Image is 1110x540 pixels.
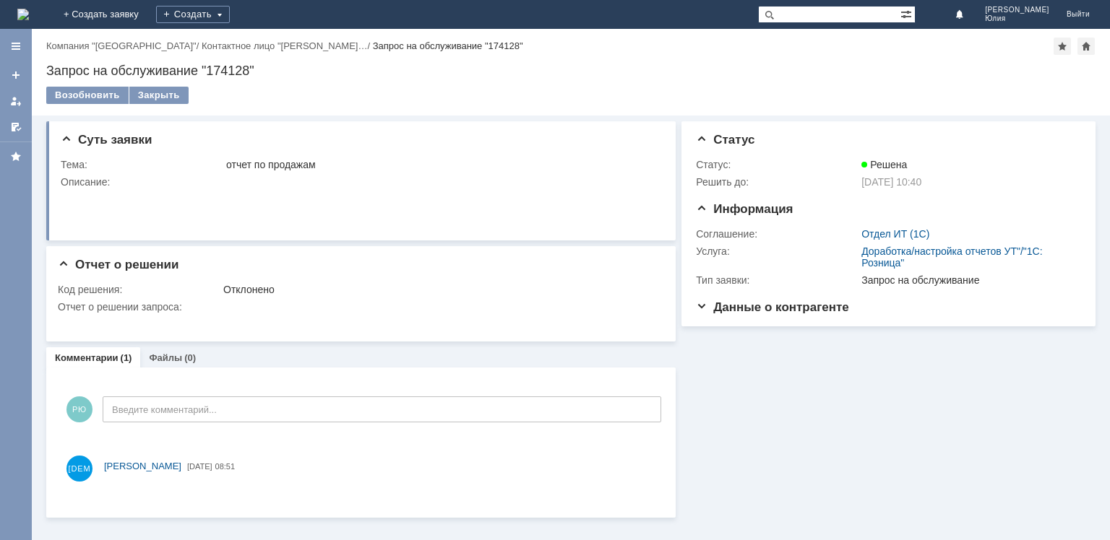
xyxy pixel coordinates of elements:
div: Описание: [61,176,658,188]
span: Решена [861,159,907,170]
a: Доработка/настройка отчетов УТ"/"1С: Розница" [861,245,1042,269]
div: (1) [121,352,132,363]
span: 08:51 [215,462,236,471]
div: Тип заявки: [696,274,859,286]
img: logo [17,9,29,20]
span: [PERSON_NAME] [104,461,181,471]
span: Статус [696,133,754,147]
span: Расширенный поиск [900,6,915,20]
span: Юлия [985,14,1049,23]
span: Информация [696,202,793,216]
div: Добавить в избранное [1054,38,1071,55]
div: Статус: [696,159,859,170]
div: Запрос на обслуживание [861,274,1074,286]
span: [PERSON_NAME] [985,6,1049,14]
span: Отчет о решении [58,258,178,271]
div: / [46,40,202,51]
div: (0) [184,352,196,363]
a: Мои заявки [4,90,27,113]
div: Тема: [61,159,223,170]
a: [PERSON_NAME] [104,459,181,474]
div: Сделать домашней страницей [1077,38,1095,55]
a: Мои согласования [4,116,27,139]
div: Запрос на обслуживание "174128" [373,40,523,51]
span: [DATE] [187,462,212,471]
span: [DATE] 10:40 [861,176,921,188]
a: Отдел ИТ (1С) [861,228,929,240]
div: Отклонено [223,284,655,295]
div: Решить до: [696,176,859,188]
div: Код решения: [58,284,220,295]
div: Запрос на обслуживание "174128" [46,64,1096,78]
div: Соглашение: [696,228,859,240]
a: Комментарии [55,352,119,363]
div: Создать [156,6,230,23]
div: Услуга: [696,245,859,257]
a: Создать заявку [4,64,27,87]
div: / [202,40,373,51]
span: РЮ [66,396,92,422]
a: Компания "[GEOGRAPHIC_DATA]" [46,40,197,51]
span: Данные о контрагенте [696,300,849,314]
div: Отчет о решении запроса: [58,301,658,313]
div: отчет по продажам [226,159,655,170]
a: Контактное лицо "[PERSON_NAME]… [202,40,368,51]
a: Файлы [149,352,182,363]
span: Суть заявки [61,133,152,147]
a: Перейти на домашнюю страницу [17,9,29,20]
